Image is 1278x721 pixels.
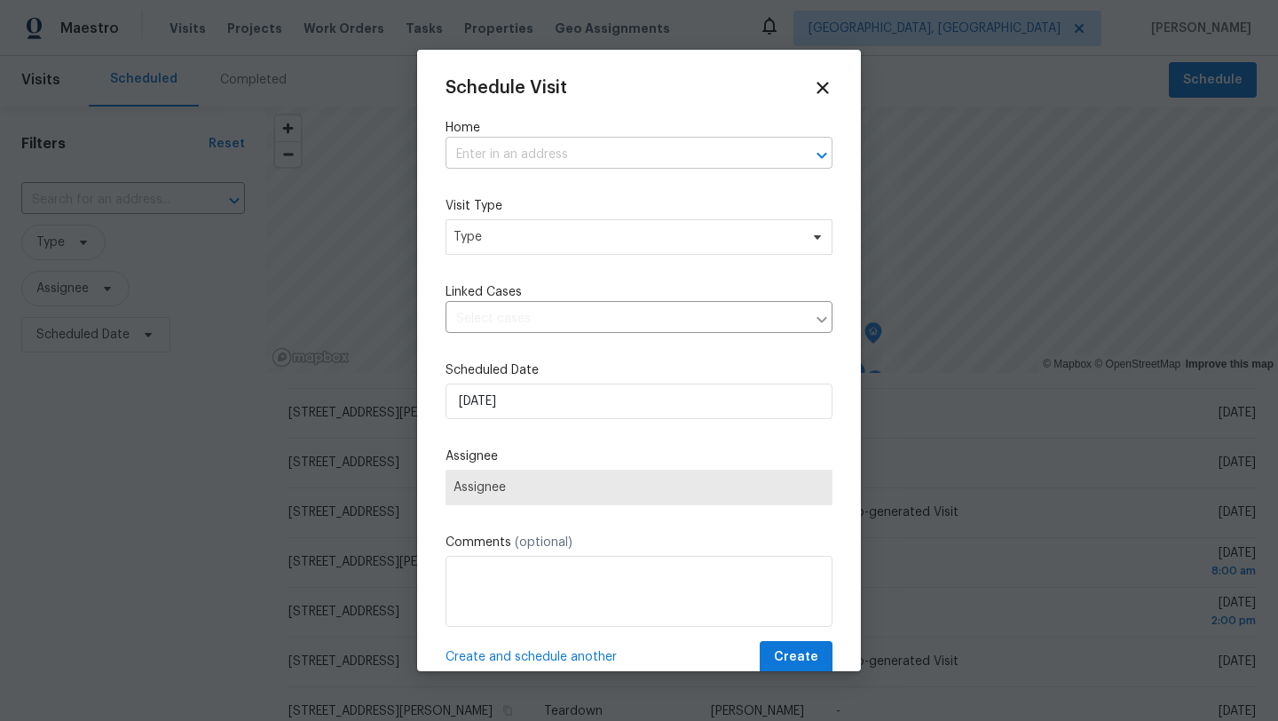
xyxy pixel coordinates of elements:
label: Visit Type [446,197,832,215]
label: Comments [446,534,832,551]
span: Assignee [454,480,824,495]
button: Open [809,143,834,168]
span: Linked Cases [446,283,522,301]
span: Schedule Visit [446,79,567,97]
label: Home [446,119,832,137]
button: Create [760,641,832,674]
span: Create and schedule another [446,648,617,666]
input: Select cases [446,305,806,333]
span: Create [774,646,818,669]
span: Close [813,78,832,98]
input: Enter in an address [446,141,783,169]
span: (optional) [515,536,572,549]
span: Type [454,228,799,246]
label: Assignee [446,448,832,465]
input: M/D/YYYY [446,384,832,419]
label: Scheduled Date [446,361,832,379]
